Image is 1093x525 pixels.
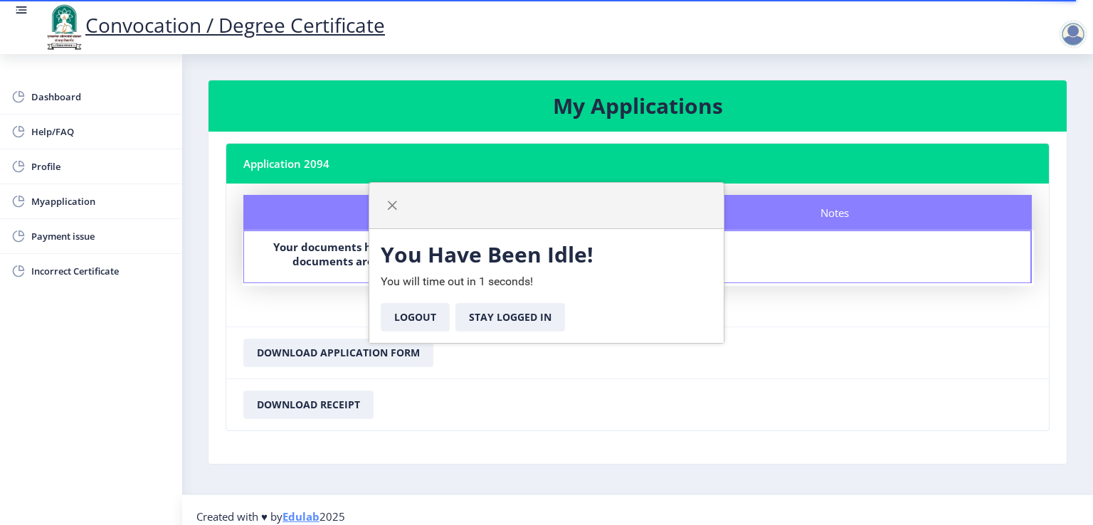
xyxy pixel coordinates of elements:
[369,229,724,343] div: You will time out in 1 seconds!
[31,158,171,175] span: Profile
[381,303,450,332] button: Logout
[273,240,608,268] b: Your documents have been approved by the department. The documents are now in queue for being dig...
[31,262,171,280] span: Incorrect Certificate
[455,303,565,332] button: Stay Logged In
[243,195,638,230] div: Status
[638,195,1032,230] div: Notes
[31,88,171,105] span: Dashboard
[31,193,171,210] span: Myapplication
[43,11,385,38] a: Convocation / Degree Certificate
[381,240,712,269] h3: You Have Been Idle!
[226,92,1050,120] h3: My Applications
[31,228,171,245] span: Payment issue
[31,123,171,140] span: Help/FAQ
[43,3,85,51] img: logo
[226,144,1049,184] nb-card-header: Application 2094
[243,339,433,367] button: Download Application Form
[196,509,345,524] span: Created with ♥ by 2025
[283,509,320,524] a: Edulab
[243,391,374,419] button: Download Receipt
